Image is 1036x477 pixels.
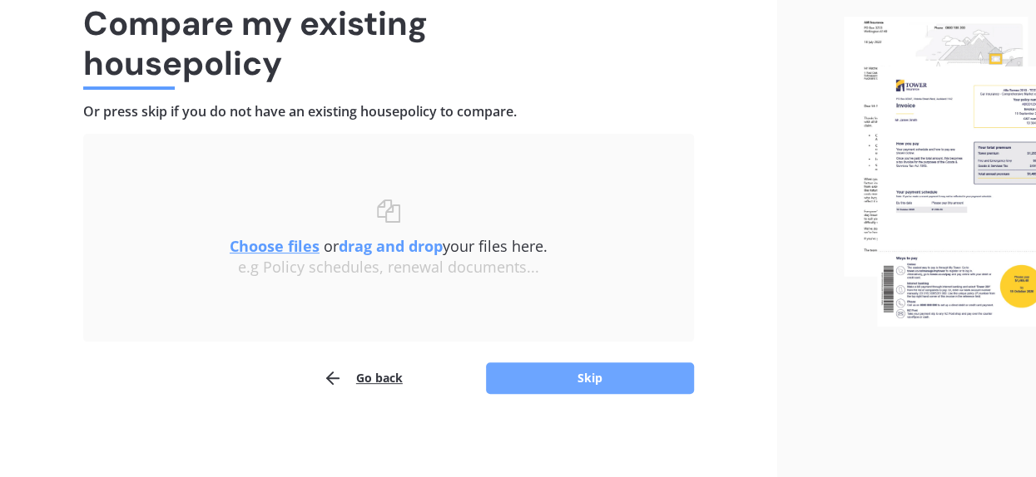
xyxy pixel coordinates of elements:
[486,362,694,394] button: Skip
[323,361,403,395] button: Go back
[83,103,694,120] h4: Or press skip if you do not have an existing house policy to compare.
[339,236,443,256] b: drag and drop
[230,236,548,256] span: or your files here.
[83,3,694,83] h1: Compare my existing house policy
[844,17,1036,327] img: files.webp
[230,236,320,256] u: Choose files
[116,258,661,277] div: e.g Policy schedules, renewal documents...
